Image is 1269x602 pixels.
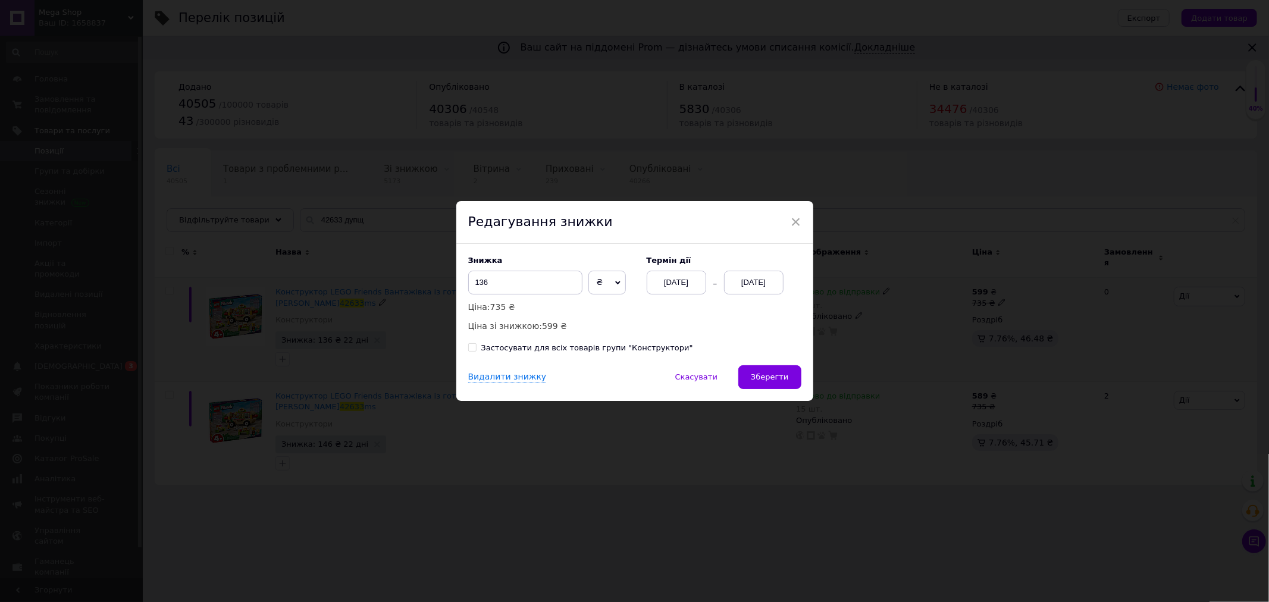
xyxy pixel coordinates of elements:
[791,212,801,232] span: ×
[468,271,582,294] input: 0
[468,214,613,229] span: Редагування знижки
[542,321,567,331] span: 599 ₴
[724,271,784,294] div: [DATE]
[675,372,717,381] span: Скасувати
[468,371,547,384] div: Видалити знижку
[468,319,635,333] p: Ціна зі знижкою:
[490,302,515,312] span: 735 ₴
[647,256,801,265] label: Термін дії
[481,343,693,353] div: Застосувати для всіх товарів групи "Конструктори"
[468,256,503,265] span: Знижка
[597,277,603,287] span: ₴
[663,365,730,389] button: Скасувати
[468,300,635,313] p: Ціна:
[647,271,706,294] div: [DATE]
[738,365,801,389] button: Зберегти
[751,372,788,381] span: Зберегти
